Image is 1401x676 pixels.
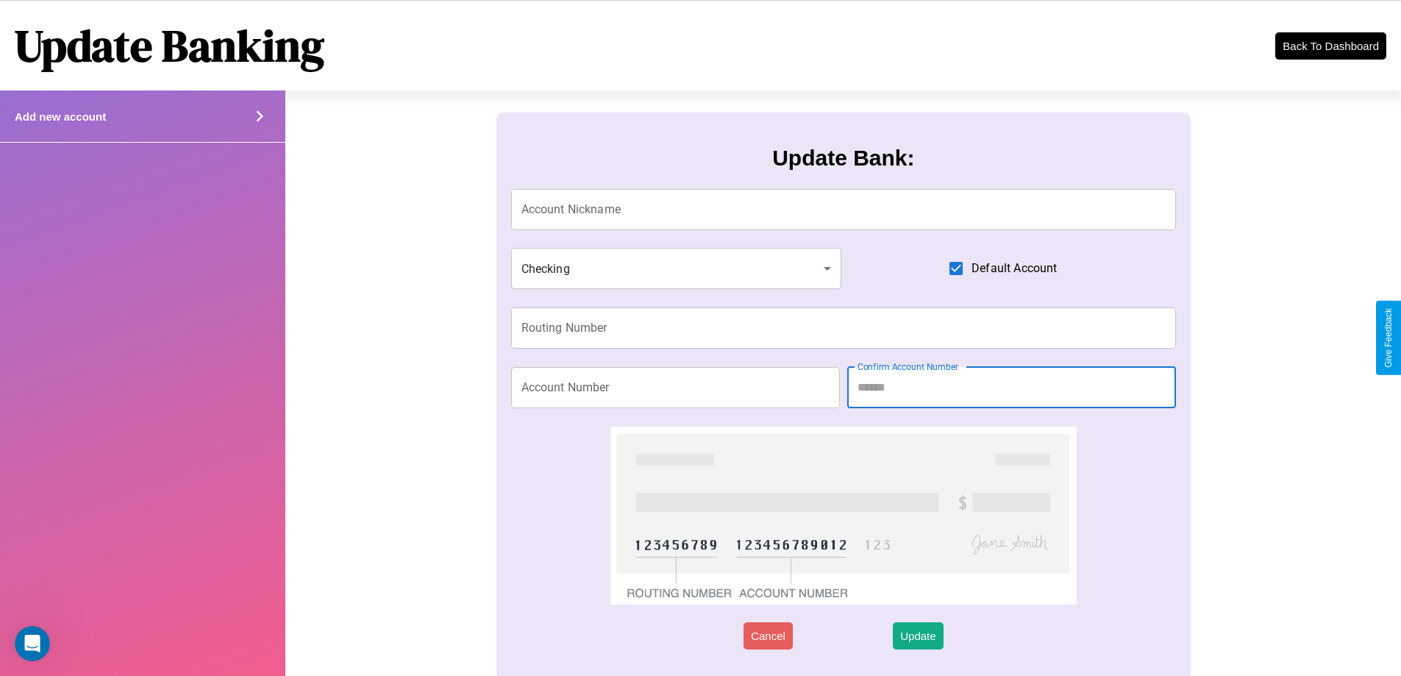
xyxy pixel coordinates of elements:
[858,360,958,373] label: Confirm Account Number
[1275,32,1386,60] button: Back To Dashboard
[511,248,842,289] div: Checking
[15,15,324,76] h1: Update Banking
[744,622,793,650] button: Cancel
[15,110,106,123] h4: Add new account
[610,427,1076,605] img: check
[972,260,1057,277] span: Default Account
[15,626,50,661] iframe: Intercom live chat
[1383,308,1394,368] div: Give Feedback
[893,622,943,650] button: Update
[772,146,914,171] h3: Update Bank:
